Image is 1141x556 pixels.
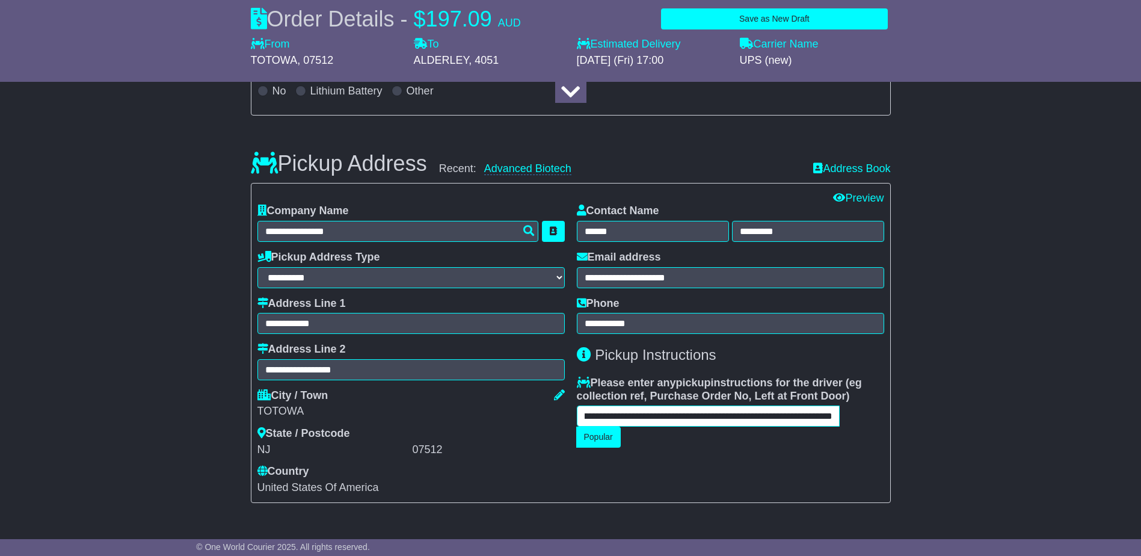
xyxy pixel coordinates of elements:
span: eg collection ref, Purchase Order No, Left at Front Door [577,377,862,402]
span: , 07512 [297,54,333,66]
label: Address Line 2 [257,343,346,356]
label: From [251,38,290,51]
span: 197.09 [426,7,492,31]
h3: Pickup Address [251,152,427,176]
label: City / Town [257,389,328,403]
a: Preview [833,192,884,204]
div: [DATE] (Fri) 17:00 [577,54,728,67]
div: NJ [257,443,410,457]
div: Recent: [439,162,802,176]
label: Carrier Name [740,38,819,51]
a: Advanced Biotech [484,162,571,175]
label: Contact Name [577,205,659,218]
label: Phone [577,297,620,310]
label: Country [257,465,309,478]
button: Save as New Draft [661,8,887,29]
div: Order Details - [251,6,521,32]
div: UPS (new) [740,54,891,67]
span: AUD [498,17,521,29]
div: TOTOWA [257,405,565,418]
label: Pickup Address Type [257,251,380,264]
label: Address Line 1 [257,297,346,310]
label: State / Postcode [257,427,350,440]
span: $ [414,7,426,31]
span: ALDERLEY [414,54,469,66]
span: United States Of America [257,481,379,493]
label: Company Name [257,205,349,218]
span: © One World Courier 2025. All rights reserved. [196,542,370,552]
button: Popular [576,427,621,448]
label: Email address [577,251,661,264]
span: TOTOWA [251,54,298,66]
a: Address Book [813,162,890,176]
span: Pickup Instructions [595,347,716,363]
label: Estimated Delivery [577,38,728,51]
div: 07512 [413,443,565,457]
label: To [414,38,439,51]
label: Please enter any instructions for the driver ( ) [577,377,884,403]
span: pickup [676,377,711,389]
span: , 4051 [469,54,499,66]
